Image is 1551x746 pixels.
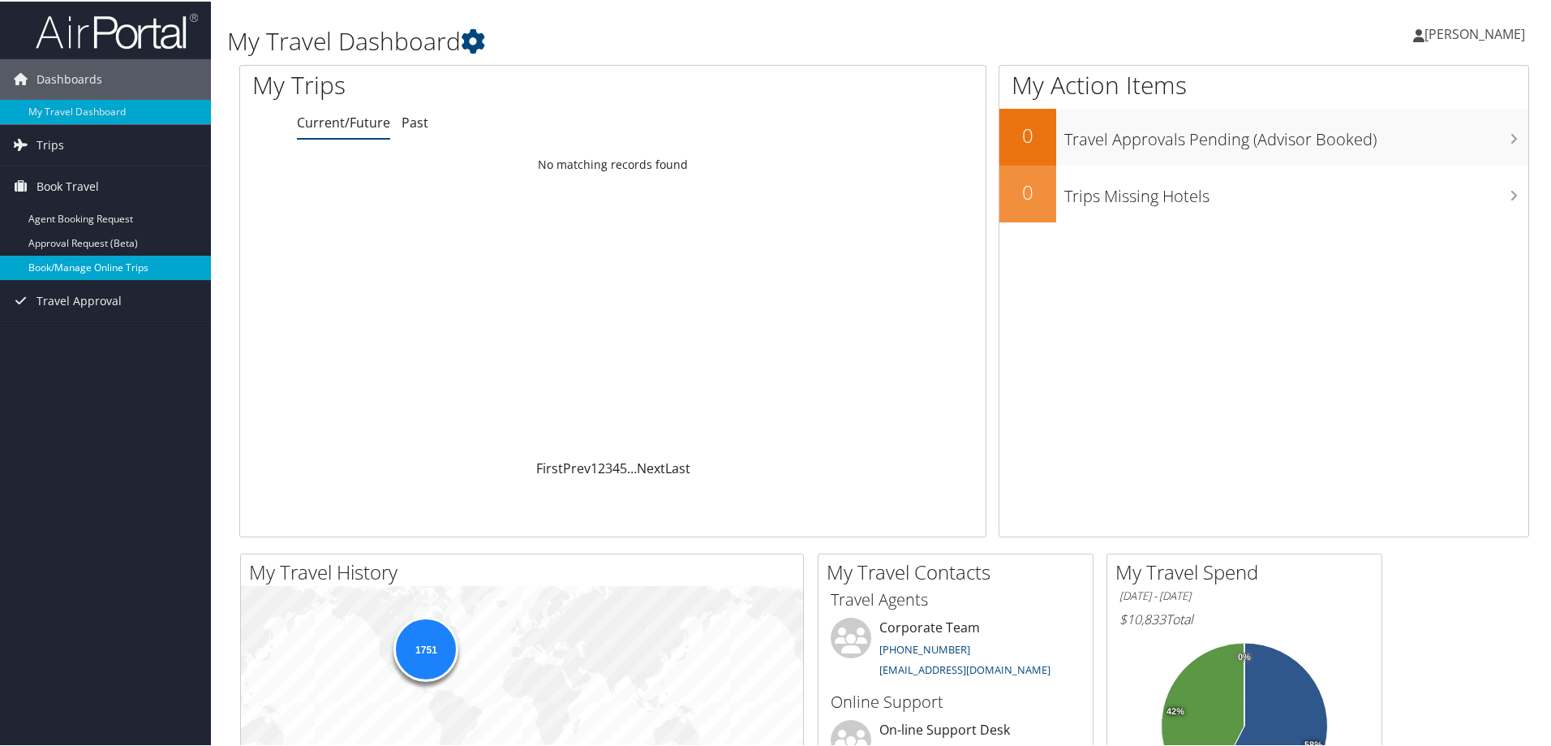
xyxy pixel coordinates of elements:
[827,557,1093,584] h2: My Travel Contacts
[999,164,1528,221] a: 0Trips Missing Hotels
[823,616,1089,683] li: Corporate Team
[1119,609,1369,627] h6: Total
[37,165,99,205] span: Book Travel
[36,11,198,49] img: airportal-logo.png
[831,587,1081,610] h3: Travel Agents
[637,458,665,476] a: Next
[1119,587,1369,602] h6: [DATE] - [DATE]
[536,458,563,476] a: First
[37,279,122,320] span: Travel Approval
[227,23,1103,57] h1: My Travel Dashboard
[627,458,637,476] span: …
[1413,8,1541,57] a: [PERSON_NAME]
[1238,651,1251,661] tspan: 0%
[879,640,970,655] a: [PHONE_NUMBER]
[252,67,663,101] h1: My Trips
[563,458,591,476] a: Prev
[598,458,605,476] a: 2
[999,107,1528,164] a: 0Travel Approvals Pending (Advisor Booked)
[999,67,1528,101] h1: My Action Items
[402,112,428,130] a: Past
[297,112,390,130] a: Current/Future
[999,177,1056,205] h2: 0
[665,458,690,476] a: Last
[240,149,986,178] td: No matching records found
[612,458,620,476] a: 4
[393,614,458,679] div: 1751
[1115,557,1381,584] h2: My Travel Spend
[591,458,598,476] a: 1
[831,689,1081,712] h3: Online Support
[999,120,1056,148] h2: 0
[37,58,102,98] span: Dashboards
[1064,175,1528,206] h3: Trips Missing Hotels
[1424,24,1525,41] span: [PERSON_NAME]
[1119,609,1166,627] span: $10,833
[249,557,803,584] h2: My Travel History
[37,123,64,164] span: Trips
[1064,119,1528,149] h3: Travel Approvals Pending (Advisor Booked)
[620,458,627,476] a: 5
[605,458,612,476] a: 3
[879,661,1050,675] a: [EMAIL_ADDRESS][DOMAIN_NAME]
[1166,705,1184,715] tspan: 42%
